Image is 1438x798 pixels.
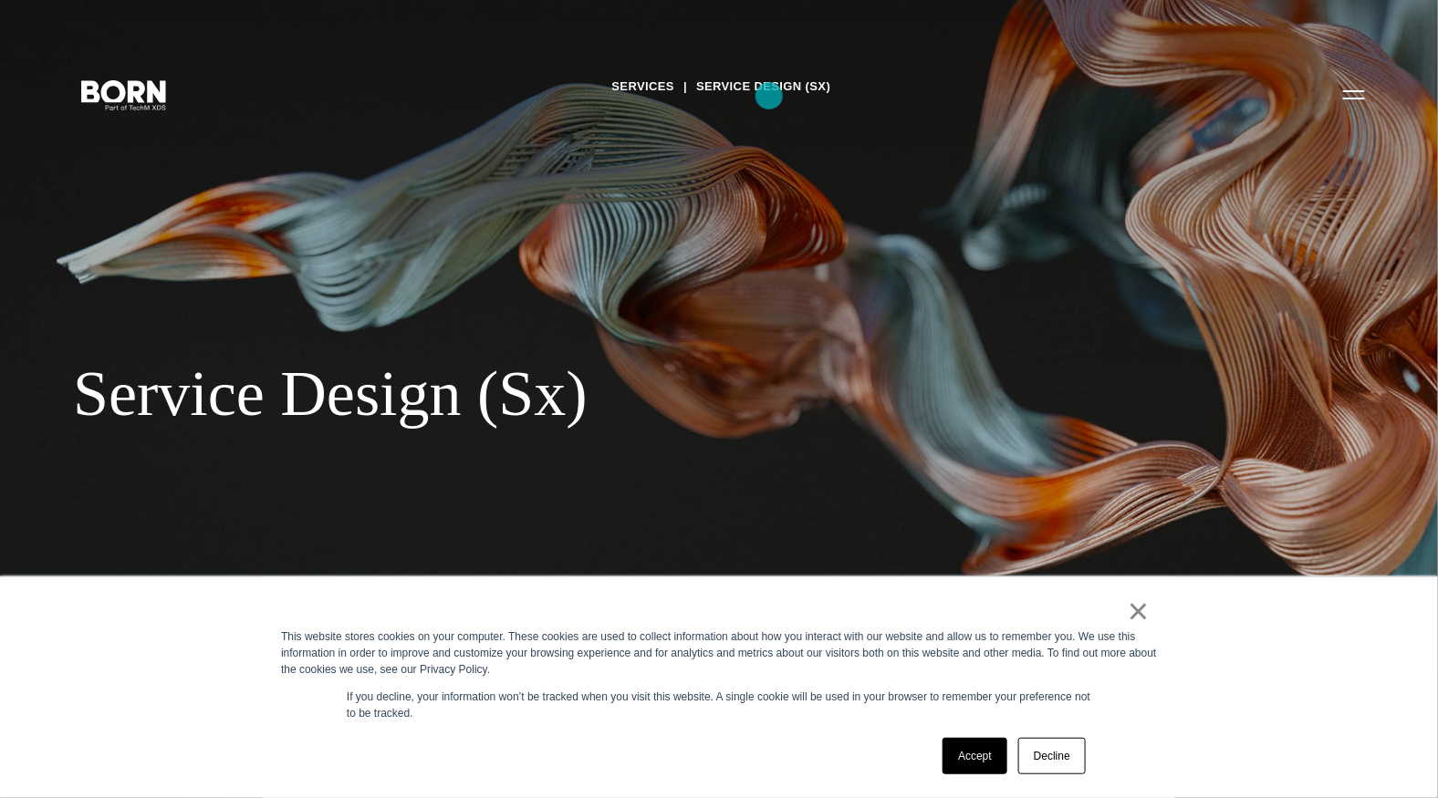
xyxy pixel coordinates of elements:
[1018,738,1086,774] a: Decline
[943,738,1007,774] a: Accept
[696,73,830,100] a: Service Design (Sx)
[281,628,1157,678] div: This website stores cookies on your computer. These cookies are used to collect information about...
[612,73,675,100] a: Services
[1128,603,1150,619] a: ×
[347,689,1091,721] p: If you decline, your information won’t be tracked when you visit this website. A single cookie wi...
[1332,75,1376,113] button: Open
[73,357,1113,431] div: Service Design (Sx)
